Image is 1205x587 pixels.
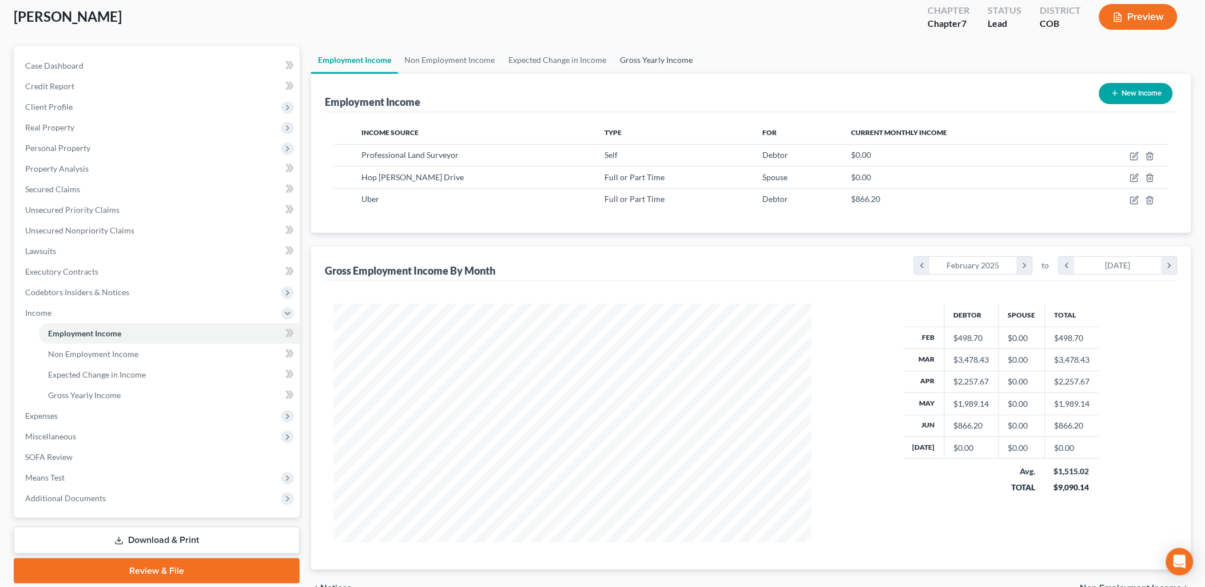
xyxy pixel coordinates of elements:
div: $1,515.02 [1054,466,1090,477]
div: $0.00 [1008,420,1036,431]
span: Spouse [762,172,788,182]
th: [DATE] [904,437,945,459]
div: TOTAL [1008,482,1036,493]
a: Expected Change in Income [502,46,614,74]
span: Debtor [762,194,788,204]
span: $0.00 [852,172,872,182]
span: Gross Yearly Income [48,390,121,400]
i: chevron_left [1059,257,1075,274]
div: $498.70 [954,332,989,344]
span: to [1042,260,1049,271]
div: [DATE] [1075,257,1162,274]
span: Income Source [361,128,419,137]
th: May [904,393,945,415]
span: Full or Part Time [605,194,665,204]
td: $1,989.14 [1045,393,1099,415]
span: Case Dashboard [25,61,83,70]
i: chevron_right [1017,257,1032,274]
th: Jun [904,415,945,437]
span: Type [605,128,622,137]
span: Lawsuits [25,246,56,256]
td: $0.00 [1045,437,1099,459]
span: Full or Part Time [605,172,665,182]
span: Means Test [25,473,65,482]
a: Unsecured Priority Claims [16,200,300,220]
a: Gross Yearly Income [614,46,700,74]
div: Chapter [928,4,969,17]
td: $2,257.67 [1045,371,1099,392]
div: Status [988,4,1021,17]
a: Employment Income [311,46,398,74]
a: Credit Report [16,76,300,97]
div: $0.00 [1008,376,1036,387]
div: $3,478.43 [954,354,989,366]
td: $3,478.43 [1045,349,1099,371]
span: Credit Report [25,81,74,91]
div: $0.00 [1008,354,1036,366]
span: Additional Documents [25,493,106,503]
span: Current Monthly Income [852,128,948,137]
div: $9,090.14 [1054,482,1090,493]
a: Executory Contracts [16,261,300,282]
a: Unsecured Nonpriority Claims [16,220,300,241]
span: Non Employment Income [48,349,138,359]
span: [PERSON_NAME] [14,8,122,25]
span: Codebtors Insiders & Notices [25,287,129,297]
th: Feb [904,327,945,348]
a: Download & Print [14,527,300,554]
i: chevron_right [1162,257,1177,274]
div: Open Intercom Messenger [1166,548,1194,576]
span: Miscellaneous [25,431,76,441]
span: Client Profile [25,102,73,112]
span: $866.20 [852,194,881,204]
div: $0.00 [1008,332,1036,344]
th: Spouse [999,304,1045,327]
div: COB [1040,17,1081,30]
span: Debtor [762,150,788,160]
td: $498.70 [1045,327,1099,348]
th: Apr [904,371,945,392]
span: Uber [361,194,379,204]
a: Property Analysis [16,158,300,179]
div: Employment Income [325,95,421,109]
span: For [762,128,777,137]
span: Expected Change in Income [48,370,146,379]
a: Employment Income [39,323,300,344]
th: Total [1045,304,1099,327]
a: SOFA Review [16,447,300,467]
a: Case Dashboard [16,55,300,76]
span: 7 [961,18,967,29]
span: Personal Property [25,143,90,153]
a: Secured Claims [16,179,300,200]
a: Non Employment Income [398,46,502,74]
div: Gross Employment Income By Month [325,264,496,277]
div: $866.20 [954,420,989,431]
span: Unsecured Nonpriority Claims [25,225,134,235]
span: SOFA Review [25,452,73,462]
div: $0.00 [954,442,989,454]
span: Employment Income [48,328,121,338]
span: Property Analysis [25,164,89,173]
a: Expected Change in Income [39,364,300,385]
a: Gross Yearly Income [39,385,300,406]
i: chevron_left [914,257,930,274]
span: Real Property [25,122,74,132]
div: District [1040,4,1081,17]
div: February 2025 [930,257,1017,274]
div: $1,989.14 [954,398,989,410]
div: $2,257.67 [954,376,989,387]
a: Non Employment Income [39,344,300,364]
span: Unsecured Priority Claims [25,205,120,215]
a: Review & File [14,558,300,584]
a: Lawsuits [16,241,300,261]
div: $0.00 [1008,442,1036,454]
span: $0.00 [852,150,872,160]
div: Chapter [928,17,969,30]
span: Self [605,150,618,160]
button: New Income [1099,83,1173,104]
span: Hop [PERSON_NAME] Drive [361,172,464,182]
td: $866.20 [1045,415,1099,437]
span: Executory Contracts [25,267,98,276]
span: Income [25,308,51,318]
span: Secured Claims [25,184,80,194]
